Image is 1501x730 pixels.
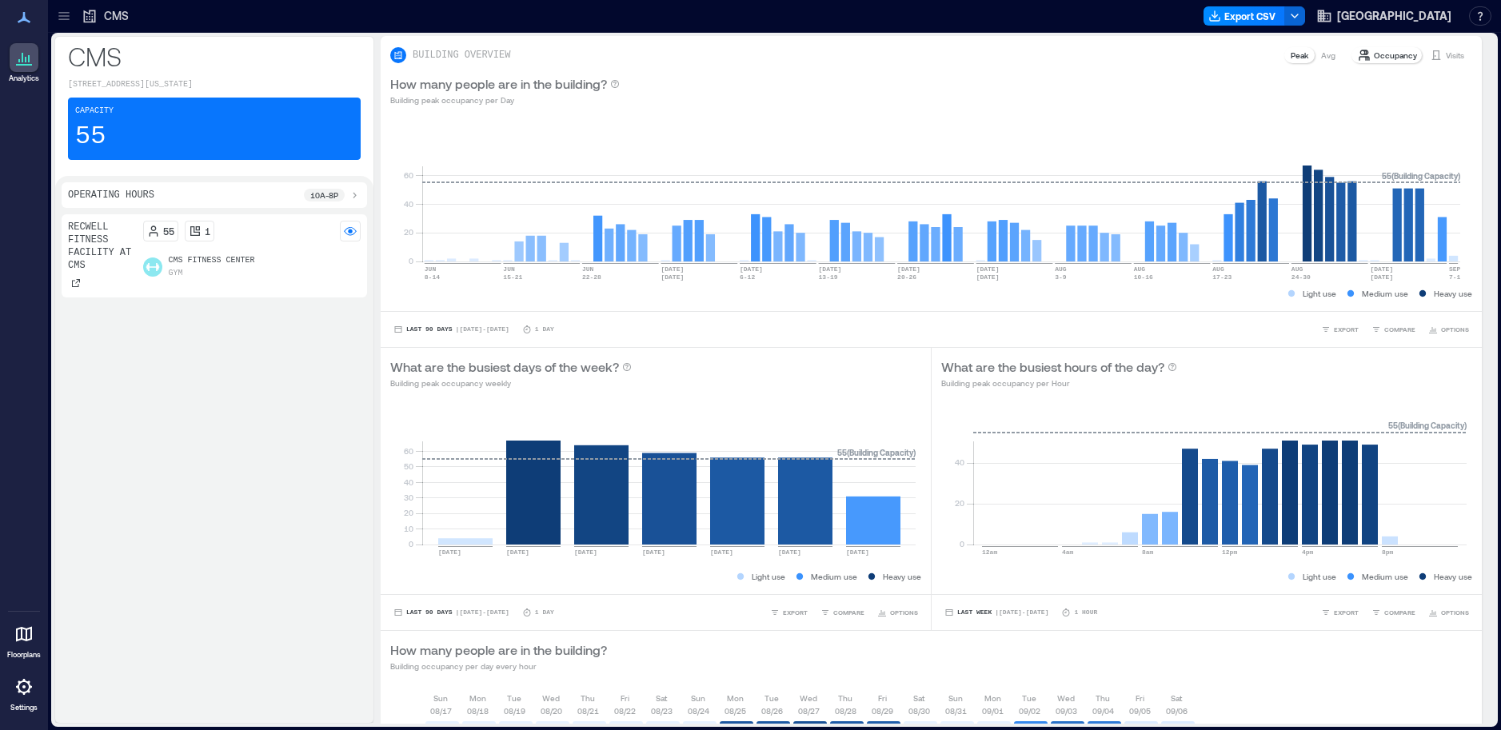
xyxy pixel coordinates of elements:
[1057,692,1075,704] p: Wed
[404,508,413,517] tspan: 20
[1449,265,1461,273] text: SEP
[752,570,785,583] p: Light use
[404,461,413,471] tspan: 50
[778,548,801,556] text: [DATE]
[507,692,521,704] p: Tue
[1171,692,1182,704] p: Sat
[469,692,486,704] p: Mon
[390,321,513,337] button: Last 90 Days |[DATE]-[DATE]
[1321,49,1335,62] p: Avg
[409,256,413,265] tspan: 0
[838,692,852,704] p: Thu
[1434,287,1472,300] p: Heavy use
[104,8,129,24] p: CMS
[390,94,620,106] p: Building peak occupancy per Day
[582,265,594,273] text: JUN
[430,704,452,717] p: 08/17
[890,608,918,617] span: OPTIONS
[10,703,38,712] p: Settings
[1019,704,1040,717] p: 09/02
[1334,325,1359,334] span: EXPORT
[535,325,554,334] p: 1 Day
[767,604,811,620] button: EXPORT
[1074,608,1097,617] p: 1 Hour
[504,704,525,717] p: 08/19
[1337,8,1451,24] span: [GEOGRAPHIC_DATA]
[1092,704,1114,717] p: 09/04
[874,604,921,620] button: OPTIONS
[1212,273,1232,281] text: 17-23
[1384,608,1415,617] span: COMPARE
[908,704,930,717] p: 08/30
[541,704,562,717] p: 08/20
[404,477,413,487] tspan: 40
[409,539,413,548] tspan: 0
[1449,273,1464,281] text: 7-13
[1136,692,1144,704] p: Fri
[1291,265,1303,273] text: AUG
[1318,604,1362,620] button: EXPORT
[984,692,1001,704] p: Mon
[390,357,619,377] p: What are the busiest days of the week?
[542,692,560,704] p: Wed
[467,704,489,717] p: 08/18
[1291,49,1308,62] p: Peak
[1222,548,1237,556] text: 12pm
[878,692,887,704] p: Fri
[960,539,964,548] tspan: 0
[661,273,684,281] text: [DATE]
[1303,570,1336,583] p: Light use
[725,704,746,717] p: 08/25
[688,704,709,717] p: 08/24
[4,38,44,88] a: Analytics
[1425,321,1472,337] button: OPTIONS
[1370,273,1393,281] text: [DATE]
[1055,265,1067,273] text: AUG
[835,704,856,717] p: 08/28
[205,225,210,237] p: 1
[1303,287,1336,300] p: Light use
[1302,548,1314,556] text: 4pm
[1062,548,1074,556] text: 4am
[68,40,361,72] p: CMS
[1370,265,1393,273] text: [DATE]
[1362,287,1408,300] p: Medium use
[1362,570,1408,583] p: Medium use
[1384,325,1415,334] span: COMPARE
[1142,548,1154,556] text: 8am
[1368,604,1419,620] button: COMPARE
[390,377,632,389] p: Building peak occupancy weekly
[800,692,817,704] p: Wed
[438,548,461,556] text: [DATE]
[1382,548,1394,556] text: 8pm
[1446,49,1464,62] p: Visits
[75,105,114,118] p: Capacity
[833,608,864,617] span: COMPARE
[390,640,607,660] p: How many people are in the building?
[955,498,964,508] tspan: 20
[1212,265,1224,273] text: AUG
[2,615,46,664] a: Floorplans
[1056,704,1077,717] p: 09/03
[883,570,921,583] p: Heavy use
[691,692,705,704] p: Sun
[661,265,684,273] text: [DATE]
[1311,3,1456,29] button: [GEOGRAPHIC_DATA]
[169,254,255,267] p: CMS Fitness Center
[819,265,842,273] text: [DATE]
[9,74,39,83] p: Analytics
[941,604,1052,620] button: Last Week |[DATE]-[DATE]
[1318,321,1362,337] button: EXPORT
[642,548,665,556] text: [DATE]
[846,548,869,556] text: [DATE]
[413,49,510,62] p: BUILDING OVERVIEW
[651,704,673,717] p: 08/23
[577,704,599,717] p: 08/21
[727,692,744,704] p: Mon
[872,704,893,717] p: 08/29
[764,692,779,704] p: Tue
[621,692,629,704] p: Fri
[1166,704,1188,717] p: 09/06
[1334,608,1359,617] span: EXPORT
[404,170,413,180] tspan: 60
